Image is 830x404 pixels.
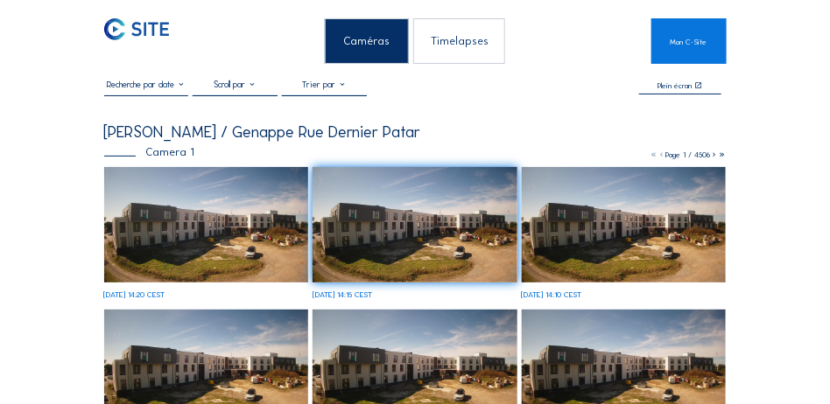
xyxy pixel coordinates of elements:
[522,290,582,298] div: [DATE] 14:10 CEST
[104,124,421,140] div: [PERSON_NAME] / Genappe Rue Dernier Patar
[313,167,517,282] img: image_53296020
[104,80,189,90] input: Recherche par date 󰅀
[658,81,693,89] div: Plein écran
[651,18,726,64] a: Mon C-Site
[666,150,711,159] span: Page 1 / 4506
[104,290,165,298] div: [DATE] 14:20 CEST
[313,290,372,298] div: [DATE] 14:15 CEST
[104,18,169,40] img: C-SITE Logo
[413,18,505,64] div: Timelapses
[104,147,194,158] div: Camera 1
[104,167,309,282] img: image_53296172
[325,18,410,64] div: Caméras
[522,167,727,282] img: image_53295935
[104,18,179,64] a: C-SITE Logo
